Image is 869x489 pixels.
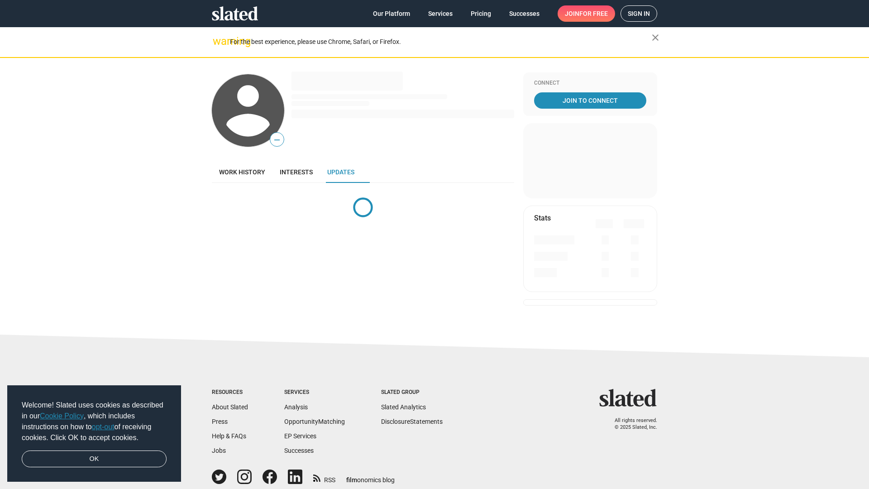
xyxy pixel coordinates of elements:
div: Resources [212,389,248,396]
span: Successes [509,5,540,22]
a: dismiss cookie message [22,451,167,468]
a: About Slated [212,403,248,411]
a: Jobs [212,447,226,454]
a: Work history [212,161,272,183]
span: film [346,476,357,484]
a: Pricing [463,5,498,22]
span: — [270,134,284,146]
p: All rights reserved. © 2025 Slated, Inc. [605,417,657,431]
div: Services [284,389,345,396]
a: Successes [284,447,314,454]
mat-card-title: Stats [534,213,551,223]
a: RSS [313,470,335,484]
div: cookieconsent [7,385,181,482]
a: OpportunityMatching [284,418,345,425]
a: Successes [502,5,547,22]
a: Joinfor free [558,5,615,22]
a: opt-out [92,423,115,431]
a: Analysis [284,403,308,411]
a: Sign in [621,5,657,22]
a: Cookie Policy [40,412,84,420]
span: Sign in [628,6,650,21]
a: Help & FAQs [212,432,246,440]
span: Welcome! Slated uses cookies as described in our , which includes instructions on how to of recei... [22,400,167,443]
a: Interests [272,161,320,183]
a: Updates [320,161,362,183]
span: Our Platform [373,5,410,22]
mat-icon: close [650,32,661,43]
div: Slated Group [381,389,443,396]
a: EP Services [284,432,316,440]
a: Join To Connect [534,92,646,109]
span: Services [428,5,453,22]
div: Connect [534,80,646,87]
div: For the best experience, please use Chrome, Safari, or Firefox. [230,36,652,48]
span: Join [565,5,608,22]
span: Join To Connect [536,92,645,109]
span: Interests [280,168,313,176]
a: Press [212,418,228,425]
a: DisclosureStatements [381,418,443,425]
span: Updates [327,168,354,176]
a: Our Platform [366,5,417,22]
a: Services [421,5,460,22]
a: Slated Analytics [381,403,426,411]
a: filmonomics blog [346,469,395,484]
span: Pricing [471,5,491,22]
span: for free [579,5,608,22]
span: Work history [219,168,265,176]
mat-icon: warning [213,36,224,47]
